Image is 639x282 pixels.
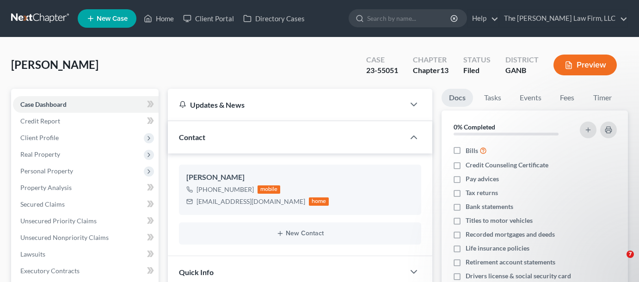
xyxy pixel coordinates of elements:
[179,133,205,141] span: Contact
[553,89,582,107] a: Fees
[553,55,617,75] button: Preview
[13,113,159,129] a: Credit Report
[179,268,214,276] span: Quick Info
[13,246,159,263] a: Lawsuits
[20,233,109,241] span: Unsecured Nonpriority Claims
[440,66,449,74] span: 13
[466,202,513,211] span: Bank statements
[467,10,498,27] a: Help
[505,55,539,65] div: District
[20,250,45,258] span: Lawsuits
[20,134,59,141] span: Client Profile
[367,10,452,27] input: Search by name...
[505,65,539,76] div: GANB
[13,263,159,279] a: Executory Contracts
[197,197,305,206] div: [EMAIL_ADDRESS][DOMAIN_NAME]
[309,197,329,206] div: home
[13,179,159,196] a: Property Analysis
[463,65,491,76] div: Filed
[608,251,630,273] iframe: Intercom live chat
[11,58,98,71] span: [PERSON_NAME]
[197,185,254,194] div: [PHONE_NUMBER]
[466,244,529,253] span: Life insurance policies
[178,10,239,27] a: Client Portal
[366,55,398,65] div: Case
[466,230,555,239] span: Recorded mortgages and deeds
[20,117,60,125] span: Credit Report
[463,55,491,65] div: Status
[20,217,97,225] span: Unsecured Priority Claims
[627,251,634,258] span: 7
[186,230,414,237] button: New Contact
[97,15,128,22] span: New Case
[20,267,80,275] span: Executory Contracts
[366,65,398,76] div: 23-55051
[413,65,449,76] div: Chapter
[477,89,509,107] a: Tasks
[13,213,159,229] a: Unsecured Priority Claims
[466,188,498,197] span: Tax returns
[466,216,533,225] span: Titles to motor vehicles
[454,123,495,131] strong: 0% Completed
[512,89,549,107] a: Events
[13,229,159,246] a: Unsecured Nonpriority Claims
[20,200,65,208] span: Secured Claims
[186,172,414,183] div: [PERSON_NAME]
[466,271,571,281] span: Drivers license & social security card
[466,257,555,267] span: Retirement account statements
[20,150,60,158] span: Real Property
[466,146,478,155] span: Bills
[20,184,72,191] span: Property Analysis
[139,10,178,27] a: Home
[20,167,73,175] span: Personal Property
[466,174,499,184] span: Pay advices
[413,55,449,65] div: Chapter
[466,160,548,170] span: Credit Counseling Certificate
[13,196,159,213] a: Secured Claims
[13,96,159,113] a: Case Dashboard
[586,89,619,107] a: Timer
[20,100,67,108] span: Case Dashboard
[442,89,473,107] a: Docs
[499,10,627,27] a: The [PERSON_NAME] Law Firm, LLC
[258,185,281,194] div: mobile
[239,10,309,27] a: Directory Cases
[179,100,393,110] div: Updates & News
